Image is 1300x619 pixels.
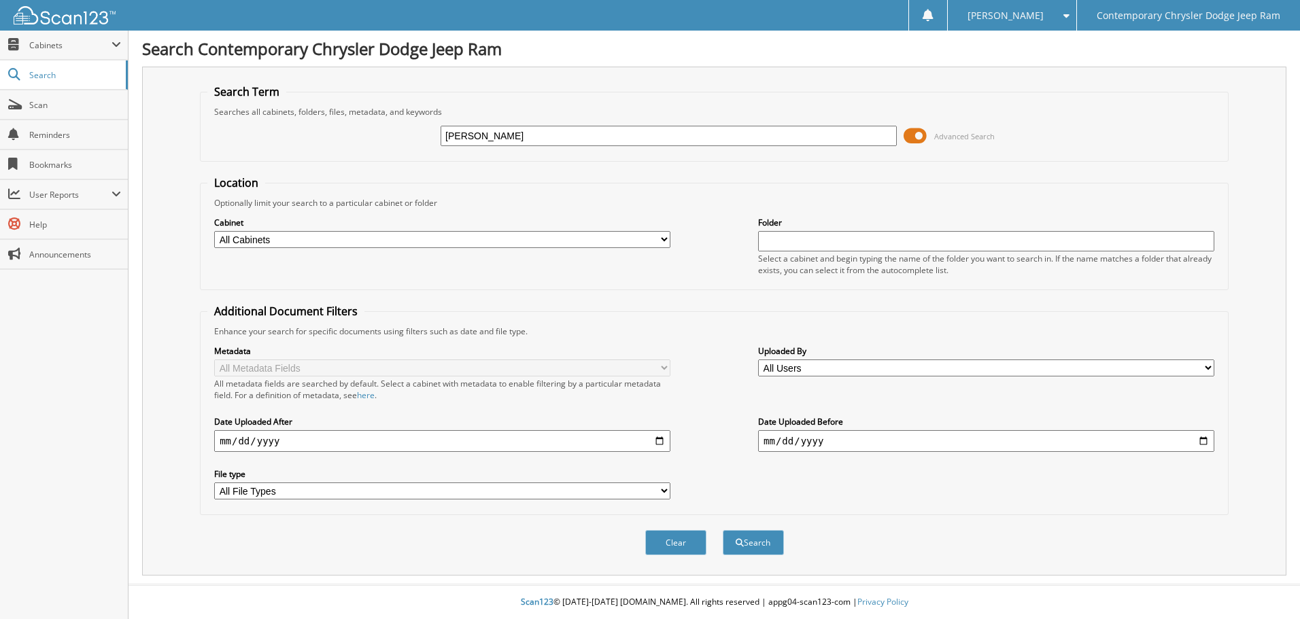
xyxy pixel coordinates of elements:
[214,468,670,480] label: File type
[129,586,1300,619] div: © [DATE]-[DATE] [DOMAIN_NAME]. All rights reserved | appg04-scan123-com |
[758,345,1214,357] label: Uploaded By
[29,219,121,230] span: Help
[207,106,1221,118] div: Searches all cabinets, folders, files, metadata, and keywords
[857,596,908,607] a: Privacy Policy
[723,530,784,555] button: Search
[29,159,121,171] span: Bookmarks
[521,596,553,607] span: Scan123
[29,69,119,81] span: Search
[29,249,121,260] span: Announcements
[758,217,1214,228] label: Folder
[758,416,1214,427] label: Date Uploaded Before
[934,131,995,141] span: Advanced Search
[207,84,286,99] legend: Search Term
[214,430,670,452] input: start
[29,39,112,51] span: Cabinets
[29,189,112,200] span: User Reports
[1097,12,1280,20] span: Contemporary Chrysler Dodge Jeep Ram
[758,253,1214,276] div: Select a cabinet and begin typing the name of the folder you want to search in. If the name match...
[142,37,1286,60] h1: Search Contemporary Chrysler Dodge Jeep Ram
[645,530,706,555] button: Clear
[214,378,670,401] div: All metadata fields are searched by default. Select a cabinet with metadata to enable filtering b...
[214,416,670,427] label: Date Uploaded After
[758,430,1214,452] input: end
[29,129,121,141] span: Reminders
[29,99,121,111] span: Scan
[207,304,364,319] legend: Additional Document Filters
[14,6,116,24] img: scan123-logo-white.svg
[357,389,375,401] a: here
[214,345,670,357] label: Metadata
[214,217,670,228] label: Cabinet
[968,12,1044,20] span: [PERSON_NAME]
[207,197,1221,209] div: Optionally limit your search to a particular cabinet or folder
[207,175,265,190] legend: Location
[207,325,1221,337] div: Enhance your search for specific documents using filters such as date and file type.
